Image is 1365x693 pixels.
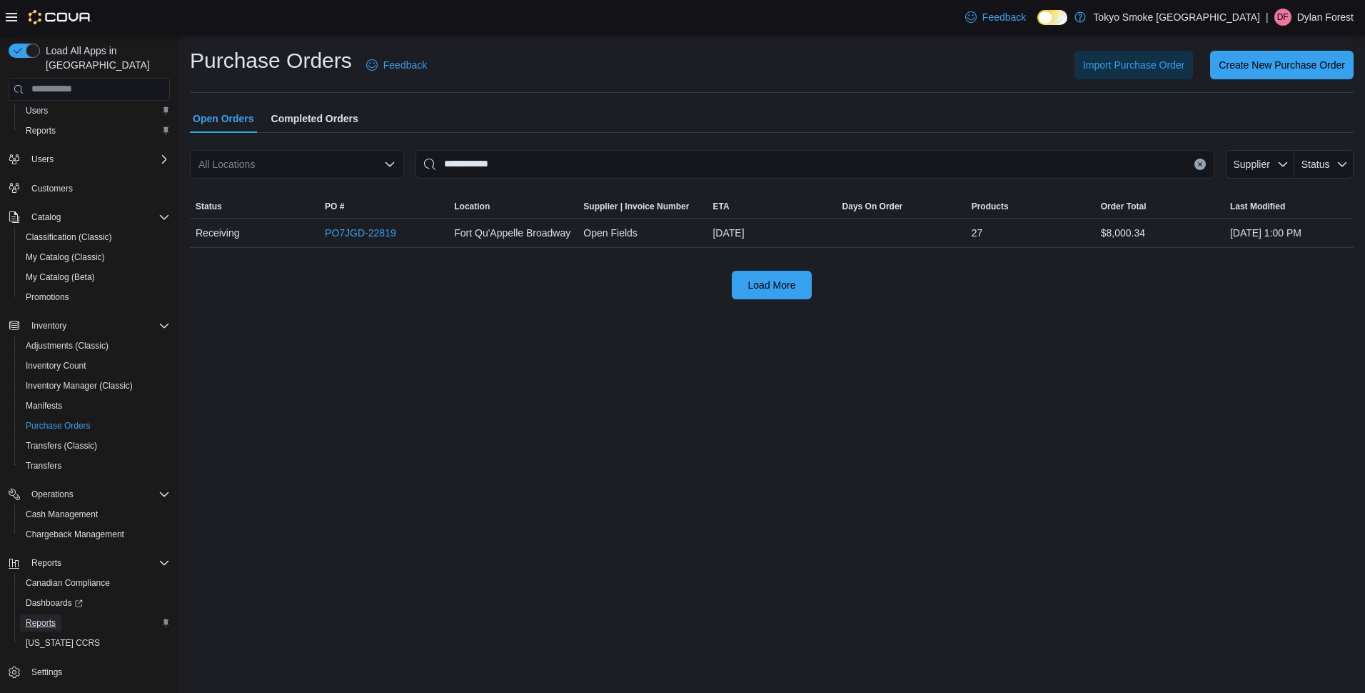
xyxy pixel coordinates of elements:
button: PO # [319,195,448,218]
span: Manifests [26,400,62,412]
button: My Catalog (Beta) [14,267,176,287]
span: Settings [26,663,170,681]
span: Purchase Orders [20,417,170,434]
span: ETA [712,201,729,212]
span: Order Total [1101,201,1147,212]
span: 27 [972,224,983,241]
a: Reports [20,122,61,139]
span: Classification (Classic) [20,229,170,246]
button: Cash Management [14,504,176,524]
button: Transfers (Classic) [14,436,176,456]
a: Users [20,102,54,119]
button: Create New Purchase Order [1210,51,1354,79]
button: Load More [732,271,812,299]
span: Manifests [20,397,170,414]
p: Tokyo Smoke [GEOGRAPHIC_DATA] [1093,9,1260,26]
div: Location [454,201,490,212]
span: My Catalog (Beta) [26,271,95,283]
span: Inventory Manager (Classic) [20,377,170,394]
div: $8,000.34 [1095,219,1224,247]
span: Feedback [982,10,1026,24]
span: Completed Orders [271,104,358,133]
span: Open Orders [193,104,254,133]
span: Canadian Compliance [26,577,110,589]
a: Classification (Classic) [20,229,118,246]
a: Adjustments (Classic) [20,337,114,354]
span: Chargeback Management [20,526,170,543]
span: Reports [31,557,61,569]
button: Chargeback Management [14,524,176,544]
a: Chargeback Management [20,526,130,543]
button: Adjustments (Classic) [14,336,176,356]
span: Customers [26,179,170,197]
button: My Catalog (Classic) [14,247,176,267]
button: Inventory Count [14,356,176,376]
button: Catalog [3,207,176,227]
div: [DATE] 1:00 PM [1224,219,1354,247]
button: Reports [3,553,176,573]
span: Reports [26,554,170,572]
button: Import Purchase Order [1074,51,1193,79]
button: [US_STATE] CCRS [14,633,176,653]
a: Transfers [20,457,67,474]
a: Inventory Count [20,357,92,374]
span: My Catalog (Beta) [20,269,170,286]
button: Users [14,101,176,121]
span: PO # [325,201,344,212]
button: Reports [26,554,67,572]
span: Cash Management [26,509,98,520]
span: Users [31,154,54,165]
span: Inventory Count [20,357,170,374]
button: Products [966,195,1095,218]
button: Customers [3,178,176,199]
a: Dashboards [14,593,176,613]
span: Dashboards [20,594,170,612]
span: Create New Purchase Order [1219,58,1345,72]
span: Transfers (Classic) [20,437,170,454]
button: Operations [3,484,176,504]
button: Inventory [3,316,176,336]
span: Operations [31,489,74,500]
span: Status [196,201,222,212]
a: Inventory Manager (Classic) [20,377,138,394]
span: Transfers [26,460,61,472]
button: Promotions [14,287,176,307]
span: Last Modified [1230,201,1285,212]
button: Clear input [1194,159,1206,170]
span: Transfers (Classic) [26,440,97,452]
a: Canadian Compliance [20,574,116,592]
a: [US_STATE] CCRS [20,634,106,652]
span: Receiving [196,224,239,241]
button: Purchase Orders [14,416,176,436]
span: Purchase Orders [26,420,91,432]
button: Open list of options [384,159,396,170]
a: Feedback [959,3,1032,31]
button: Reports [14,121,176,141]
span: Supplier [1234,159,1270,170]
span: Users [26,151,170,168]
p: Dylan Forest [1297,9,1354,26]
span: Classification (Classic) [26,231,112,243]
button: Reports [14,613,176,633]
span: Promotions [20,289,170,306]
img: Cova [29,10,92,24]
button: Inventory Manager (Classic) [14,376,176,396]
span: [US_STATE] CCRS [26,637,100,649]
span: Chargeback Management [26,529,124,540]
a: Cash Management [20,506,104,523]
button: Status [190,195,319,218]
span: Adjustments (Classic) [26,340,109,352]
a: Customers [26,180,79,197]
span: Load All Apps in [GEOGRAPHIC_DATA] [40,44,170,72]
button: Catalog [26,209,66,226]
span: Catalog [26,209,170,226]
span: Dashboards [26,597,83,609]
button: Users [3,149,176,169]
input: Dark Mode [1037,10,1067,25]
button: Settings [3,662,176,682]
a: My Catalog (Beta) [20,269,101,286]
input: This is a search bar. After typing your query, hit enter to filter the results lower in the page. [415,150,1214,179]
span: Washington CCRS [20,634,170,652]
a: My Catalog (Classic) [20,249,111,266]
